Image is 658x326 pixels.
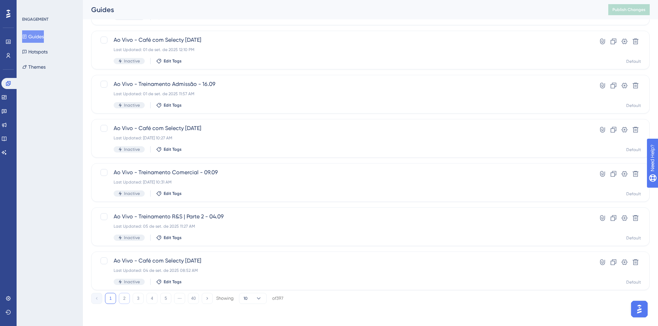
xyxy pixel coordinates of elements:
[164,58,182,64] span: Edit Tags
[156,102,182,108] button: Edit Tags
[114,224,572,229] div: Last Updated: 05 de set. de 2025 11:27 AM
[156,147,182,152] button: Edit Tags
[188,293,199,304] button: 40
[91,5,591,14] div: Guides
[146,293,158,304] button: 4
[105,293,116,304] button: 1
[124,147,140,152] span: Inactive
[164,147,182,152] span: Edit Tags
[626,191,641,197] div: Default
[114,91,572,97] div: Last Updated: 01 de set. de 2025 11:57 AM
[626,147,641,152] div: Default
[156,279,182,285] button: Edit Tags
[156,191,182,196] button: Edit Tags
[124,279,140,285] span: Inactive
[612,7,646,12] span: Publish Changes
[119,293,130,304] button: 2
[244,296,248,301] span: 10
[124,58,140,64] span: Inactive
[133,293,144,304] button: 3
[22,30,44,43] button: Guides
[174,293,185,304] button: ⋯
[114,36,572,44] span: Ao Vivo - Café com Selecty [DATE]
[22,46,48,58] button: Hotspots
[626,235,641,241] div: Default
[626,59,641,64] div: Default
[216,295,233,302] div: Showing
[22,61,46,73] button: Themes
[124,191,140,196] span: Inactive
[114,80,572,88] span: Ao Vivo - Treinamento Admissão - 16.09
[164,102,182,108] span: Edit Tags
[164,279,182,285] span: Edit Tags
[114,179,572,185] div: Last Updated: [DATE] 10:31 AM
[239,293,267,304] button: 10
[114,213,572,221] span: Ao Vivo - Treinamento R&S | Parte 2 - 04.09
[114,168,572,177] span: Ao Vivo - Treinamento Comercial - 09.09
[626,279,641,285] div: Default
[114,135,572,141] div: Last Updated: [DATE] 10:27 AM
[156,235,182,240] button: Edit Tags
[629,299,650,319] iframe: UserGuiding AI Assistant Launcher
[16,2,43,10] span: Need Help?
[608,4,650,15] button: Publish Changes
[22,17,48,22] div: ENGAGEMENT
[160,293,171,304] button: 5
[156,58,182,64] button: Edit Tags
[164,235,182,240] span: Edit Tags
[114,124,572,132] span: Ao Vivo - Café com Selecty [DATE]
[272,295,283,302] div: of 397
[164,191,182,196] span: Edit Tags
[114,268,572,273] div: Last Updated: 04 de set. de 2025 08:52 AM
[124,235,140,240] span: Inactive
[114,47,572,52] div: Last Updated: 01 de set. de 2025 12:10 PM
[114,257,572,265] span: Ao Vivo - Café com Selecty [DATE]
[626,103,641,108] div: Default
[124,102,140,108] span: Inactive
